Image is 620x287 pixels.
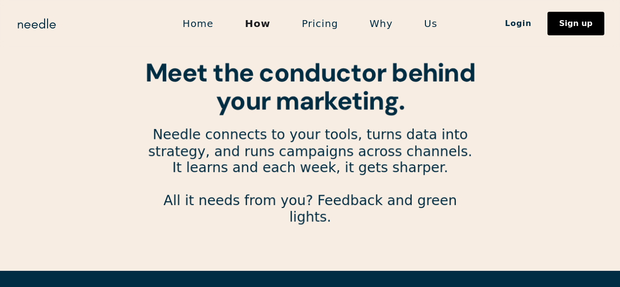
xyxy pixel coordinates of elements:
a: Why [354,13,408,34]
a: Pricing [286,13,354,34]
a: Home [167,13,229,34]
a: Us [408,13,453,34]
strong: Meet the conductor behind your marketing. [145,56,475,117]
a: How [229,13,286,34]
a: Sign up [547,12,604,35]
a: Login [489,15,547,32]
div: Sign up [559,20,593,27]
p: Needle connects to your tools, turns data into strategy, and runs campaigns across channels. It l... [144,127,477,242]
